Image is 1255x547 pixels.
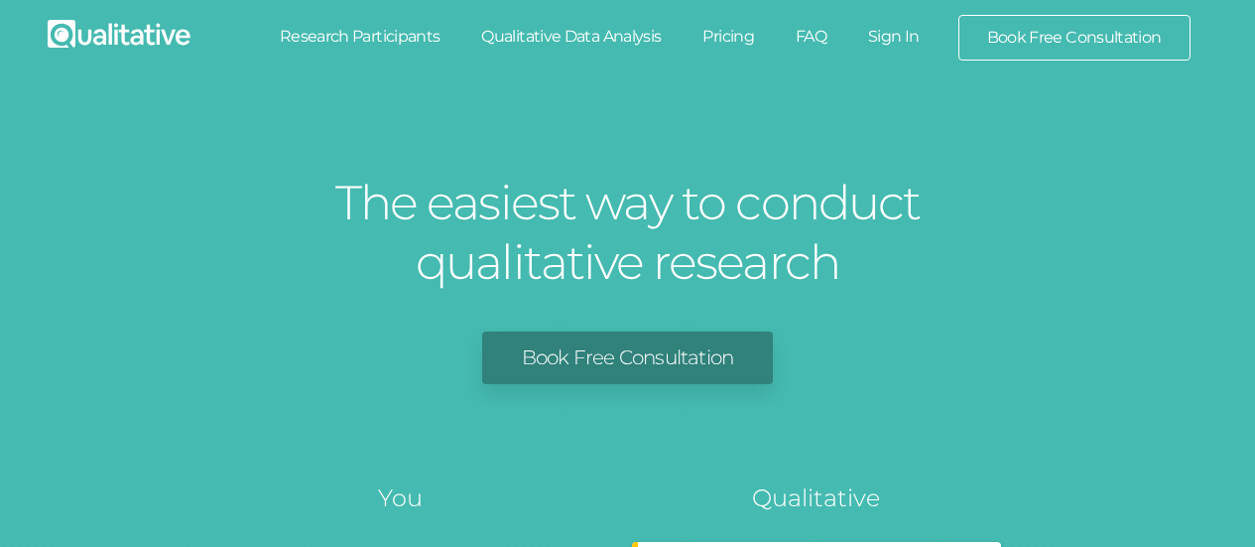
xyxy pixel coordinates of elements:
[460,15,682,59] a: Qualitative Data Analysis
[330,173,926,292] h1: The easiest way to conduct qualitative research
[682,15,775,59] a: Pricing
[775,15,847,59] a: FAQ
[959,16,1190,60] a: Book Free Consultation
[48,20,190,48] img: Qualitative
[752,483,880,512] tspan: Qualitative
[847,15,941,59] a: Sign In
[378,483,423,512] tspan: You
[482,332,773,384] a: Book Free Consultation
[259,15,461,59] a: Research Participants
